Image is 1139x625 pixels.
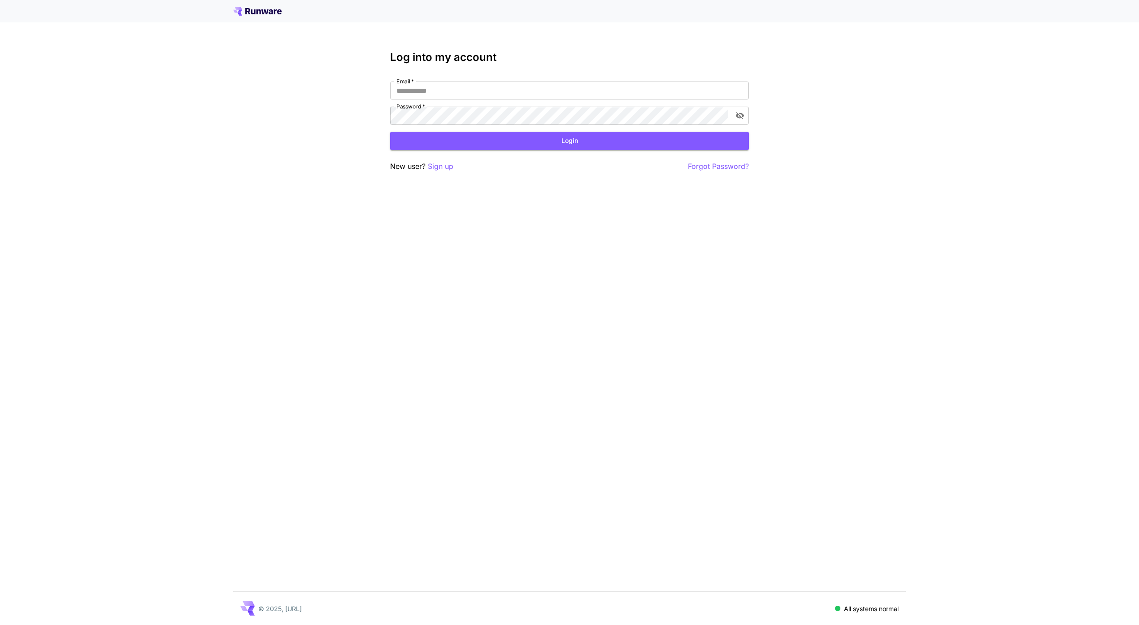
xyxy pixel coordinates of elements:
button: Forgot Password? [688,161,749,172]
p: © 2025, [URL] [258,604,302,613]
button: toggle password visibility [732,108,748,124]
label: Email [396,78,414,85]
button: Login [390,132,749,150]
p: New user? [390,161,453,172]
label: Password [396,103,425,110]
p: All systems normal [844,604,899,613]
button: Sign up [428,161,453,172]
h3: Log into my account [390,51,749,64]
